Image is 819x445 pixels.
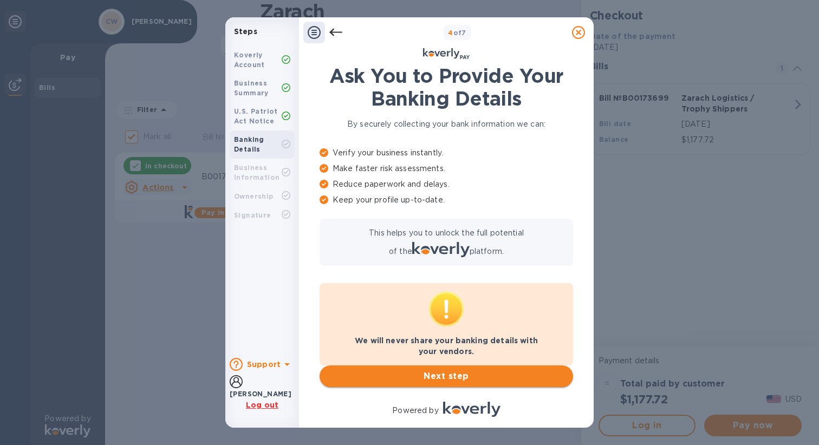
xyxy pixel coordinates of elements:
[369,227,524,239] p: This helps you to unlock the full potential
[448,29,466,37] b: of 7
[234,211,271,219] b: Signature
[234,51,265,69] b: Koverly Account
[234,79,269,97] b: Business Summary
[234,27,257,36] b: Steps
[234,192,274,200] b: Ownership
[247,360,281,369] b: Support
[320,147,573,159] p: Verify your business instantly.
[320,163,573,174] p: Make faster risk assessments.
[320,42,573,110] h1: On the Next Screen We'll Ask You to Provide Your Banking Details
[234,135,264,153] b: Banking Details
[328,335,564,357] p: We will never share your banking details with your vendors.
[320,179,573,190] p: Reduce paperwork and delays.
[448,29,453,37] span: 4
[230,390,291,398] b: [PERSON_NAME]
[246,401,278,409] u: Log out
[320,119,573,130] p: By securely collecting your bank information we can:
[234,107,278,125] b: U.S. Patriot Act Notice
[392,405,438,416] p: Powered by
[320,365,573,387] button: Next step
[389,242,504,257] p: of the platform.
[234,163,279,181] b: Business Information
[328,370,564,383] span: Next step
[320,194,573,206] p: Keep your profile up-to-date.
